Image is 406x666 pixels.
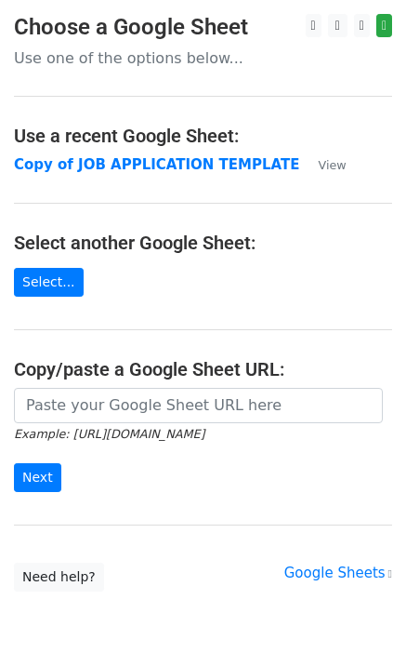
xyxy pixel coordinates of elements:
[14,388,383,423] input: Paste your Google Sheet URL here
[14,125,392,147] h4: Use a recent Google Sheet:
[14,563,104,592] a: Need help?
[14,156,300,173] a: Copy of JOB APPLICATION TEMPLATE
[14,358,392,380] h4: Copy/paste a Google Sheet URL:
[277,565,392,581] a: Google Sheets
[319,158,347,172] small: View
[14,232,392,254] h4: Select another Google Sheet:
[14,14,392,41] h3: Choose a Google Sheet
[14,268,84,297] a: Select...
[14,463,61,492] input: Next
[14,48,392,68] p: Use one of the options below...
[14,427,204,441] small: Example: [URL][DOMAIN_NAME]
[300,156,347,173] a: View
[313,577,406,666] iframe: Chat Widget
